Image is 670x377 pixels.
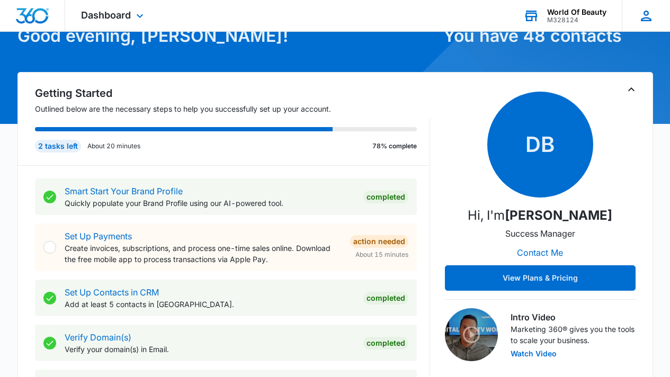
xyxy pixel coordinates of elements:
[511,311,636,324] h3: Intro Video
[350,235,408,248] div: Action Needed
[65,299,355,310] p: Add at least 5 contacts in [GEOGRAPHIC_DATA].
[505,208,612,223] strong: [PERSON_NAME]
[355,250,408,259] span: About 15 minutes
[65,344,355,355] p: Verify your domain(s) in Email.
[65,186,183,196] a: Smart Start Your Brand Profile
[372,141,417,151] p: 78% complete
[363,337,408,349] div: Completed
[443,23,653,49] h1: You have 48 contacts
[511,324,636,346] p: Marketing 360® gives you the tools to scale your business.
[625,83,638,96] button: Toggle Collapse
[35,140,81,152] div: 2 tasks left
[65,198,355,209] p: Quickly populate your Brand Profile using our AI-powered tool.
[363,191,408,203] div: Completed
[65,243,342,265] p: Create invoices, subscriptions, and process one-time sales online. Download the free mobile app t...
[17,23,437,49] h1: Good evening, [PERSON_NAME]!
[363,292,408,304] div: Completed
[547,8,606,16] div: account name
[35,103,430,114] p: Outlined below are the necessary steps to help you successfully set up your account.
[445,308,498,361] img: Intro Video
[65,332,131,343] a: Verify Domain(s)
[487,92,593,198] span: DB
[505,227,575,240] p: Success Manager
[445,265,636,291] button: View Plans & Pricing
[87,141,140,151] p: About 20 minutes
[65,287,159,298] a: Set Up Contacts in CRM
[35,85,430,101] h2: Getting Started
[81,10,131,21] span: Dashboard
[65,231,132,241] a: Set Up Payments
[511,350,557,357] button: Watch Video
[547,16,606,24] div: account id
[468,206,612,225] p: Hi, I'm
[506,240,574,265] button: Contact Me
